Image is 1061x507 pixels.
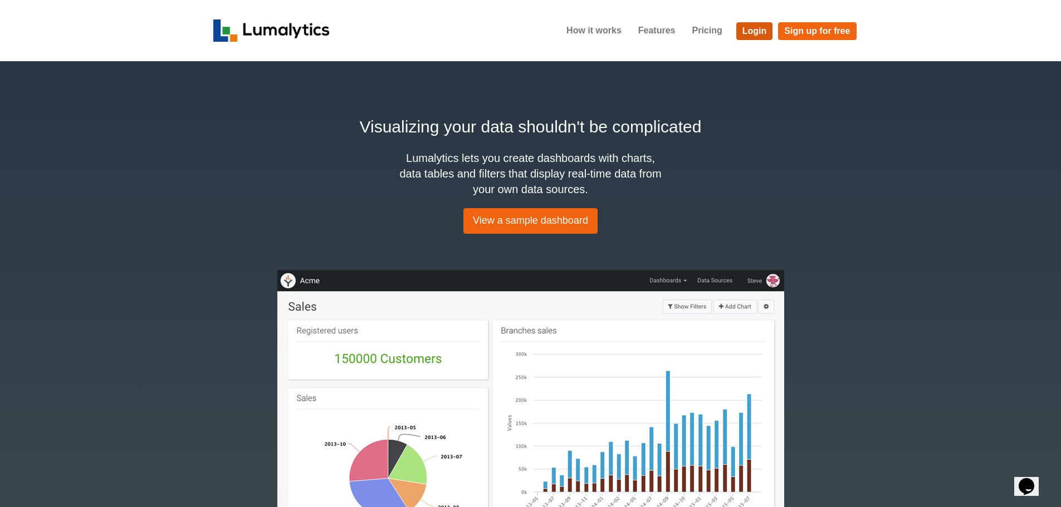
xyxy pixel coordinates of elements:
h2: Visualizing your data shouldn't be complicated [213,114,848,139]
a: How it works [558,17,630,45]
img: logo_v2-f34f87db3d4d9f5311d6c47995059ad6168825a3e1eb260e01c8041e89355404.png [213,19,330,42]
a: View a sample dashboard [463,208,598,234]
iframe: chat widget [992,437,1061,490]
a: Features [630,17,684,45]
a: Sign up for free [778,22,856,40]
h4: Lumalytics lets you create dashboards with charts, data tables and filters that display real-time... [397,150,664,197]
a: Login [736,22,773,40]
a: Pricing [683,17,730,45]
